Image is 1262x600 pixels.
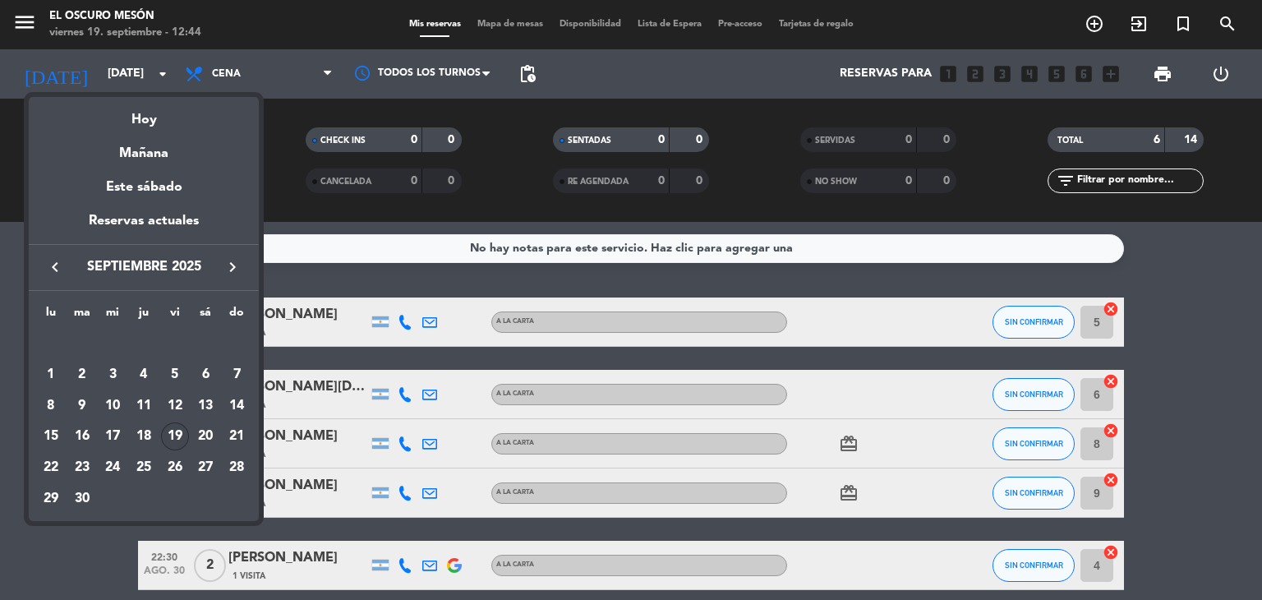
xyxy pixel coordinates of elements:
[97,421,128,452] td: 17 de septiembre de 2025
[128,452,159,483] td: 25 de septiembre de 2025
[159,421,191,452] td: 19 de septiembre de 2025
[35,303,67,329] th: lunes
[29,164,259,210] div: Este sábado
[161,392,189,420] div: 12
[161,454,189,482] div: 26
[223,361,251,389] div: 7
[68,485,96,513] div: 30
[130,361,158,389] div: 4
[159,303,191,329] th: viernes
[68,422,96,450] div: 16
[37,422,65,450] div: 15
[67,421,98,452] td: 16 de septiembre de 2025
[67,390,98,422] td: 9 de septiembre de 2025
[130,392,158,420] div: 11
[223,454,251,482] div: 28
[35,328,252,359] td: SEP.
[37,454,65,482] div: 22
[191,422,219,450] div: 20
[128,421,159,452] td: 18 de septiembre de 2025
[218,256,247,278] button: keyboard_arrow_right
[128,359,159,390] td: 4 de septiembre de 2025
[191,392,219,420] div: 13
[97,303,128,329] th: miércoles
[130,422,158,450] div: 18
[68,392,96,420] div: 9
[159,390,191,422] td: 12 de septiembre de 2025
[67,359,98,390] td: 2 de septiembre de 2025
[159,452,191,483] td: 26 de septiembre de 2025
[128,303,159,329] th: jueves
[161,361,189,389] div: 5
[29,131,259,164] div: Mañana
[191,361,219,389] div: 6
[45,257,65,277] i: keyboard_arrow_left
[221,421,252,452] td: 21 de septiembre de 2025
[67,483,98,515] td: 30 de septiembre de 2025
[221,303,252,329] th: domingo
[223,422,251,450] div: 21
[161,422,189,450] div: 19
[97,390,128,422] td: 10 de septiembre de 2025
[35,359,67,390] td: 1 de septiembre de 2025
[221,390,252,422] td: 14 de septiembre de 2025
[67,303,98,329] th: martes
[37,361,65,389] div: 1
[99,392,127,420] div: 10
[159,359,191,390] td: 5 de septiembre de 2025
[35,390,67,422] td: 8 de septiembre de 2025
[68,454,96,482] div: 23
[191,390,222,422] td: 13 de septiembre de 2025
[191,421,222,452] td: 20 de septiembre de 2025
[35,421,67,452] td: 15 de septiembre de 2025
[221,359,252,390] td: 7 de septiembre de 2025
[29,210,259,244] div: Reservas actuales
[99,361,127,389] div: 3
[35,452,67,483] td: 22 de septiembre de 2025
[130,454,158,482] div: 25
[191,452,222,483] td: 27 de septiembre de 2025
[37,485,65,513] div: 29
[191,454,219,482] div: 27
[221,452,252,483] td: 28 de septiembre de 2025
[67,452,98,483] td: 23 de septiembre de 2025
[191,303,222,329] th: sábado
[29,97,259,131] div: Hoy
[97,452,128,483] td: 24 de septiembre de 2025
[40,256,70,278] button: keyboard_arrow_left
[223,392,251,420] div: 14
[70,256,218,278] span: septiembre 2025
[99,454,127,482] div: 24
[128,390,159,422] td: 11 de septiembre de 2025
[37,392,65,420] div: 8
[97,359,128,390] td: 3 de septiembre de 2025
[223,257,242,277] i: keyboard_arrow_right
[68,361,96,389] div: 2
[191,359,222,390] td: 6 de septiembre de 2025
[35,483,67,515] td: 29 de septiembre de 2025
[99,422,127,450] div: 17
